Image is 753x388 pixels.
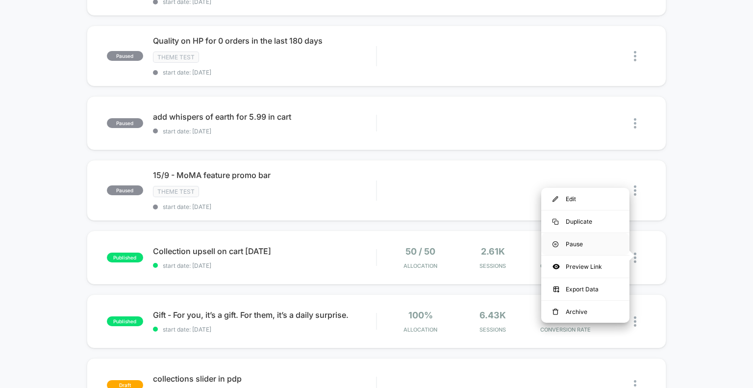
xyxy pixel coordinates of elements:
[403,326,437,333] span: Allocation
[634,253,636,263] img: close
[107,185,143,195] span: paused
[153,52,199,63] span: Theme Test
[479,310,506,320] span: 6.43k
[541,210,629,233] div: Duplicate
[153,310,376,320] span: Gift - For you, it’s a gift. For them, it’s a daily surprise.
[403,262,437,269] span: Allocation
[531,326,599,333] span: CONVERSION RATE
[634,185,636,196] img: close
[153,262,376,269] span: start date: [DATE]
[153,374,376,384] span: collections slider in pdp
[541,256,629,278] div: Preview Link
[541,233,629,255] div: Pause
[481,246,505,257] span: 2.61k
[634,118,636,129] img: close
[153,203,376,210] span: start date: [DATE]
[634,316,636,327] img: close
[107,118,143,128] span: paused
[541,301,629,323] div: Archive
[552,196,558,202] img: menu
[153,69,376,76] span: start date: [DATE]
[408,310,433,320] span: 100%
[107,253,143,262] span: published
[107,316,143,326] span: published
[153,326,376,333] span: start date: [DATE]
[552,241,558,247] img: menu
[634,51,636,61] img: close
[531,262,599,269] span: CONVERSION RATE
[405,246,435,257] span: 50 / 50
[153,36,376,46] span: Quality on HP for 0 orders in the last 180 days
[153,186,199,197] span: Theme Test
[459,262,527,269] span: Sessions
[153,246,376,256] span: Collection upsell on cart [DATE]
[153,112,376,122] span: add whispers of earth for 5.99 in cart
[153,128,376,135] span: start date: [DATE]
[541,278,629,300] div: Export Data
[459,326,527,333] span: Sessions
[153,170,376,180] span: 15/9 - MoMA feature promo bar
[552,219,558,225] img: menu
[541,188,629,210] div: Edit
[552,309,558,315] img: menu
[107,51,143,61] span: paused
